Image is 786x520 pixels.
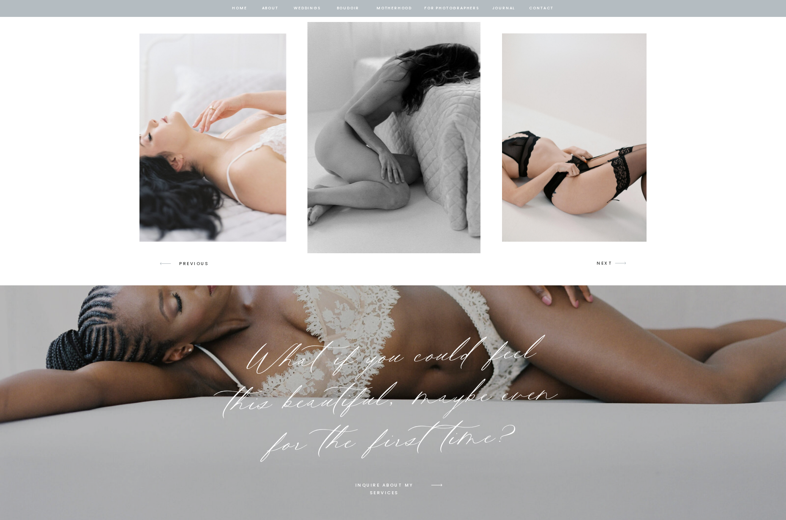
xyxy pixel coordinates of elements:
[224,342,562,467] p: What if you could feel this beautiful, maybe even for the first time?
[307,22,480,253] img: a woman in the nude in black and white photo sits by a bedside with her face turned away photogra...
[424,5,479,12] a: for photographers
[261,5,279,12] a: about
[377,5,412,12] a: Motherhood
[179,260,212,268] p: PREVIOUS
[597,260,613,267] p: NEXT
[340,482,428,489] a: INQUIRE ABOUT MY SERVICES
[528,5,555,12] a: contact
[336,5,360,12] a: BOUDOIR
[502,33,658,241] img: woman in black lace lingerie showcasing torso and legs holds her garter belt in seattle boudoir s...
[293,5,322,12] a: Weddings
[232,5,248,12] a: home
[133,33,286,241] img: woman laying down strokes neck with eyes closed showcasing seattle boudoir photography by Jacquel...
[491,5,517,12] a: journal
